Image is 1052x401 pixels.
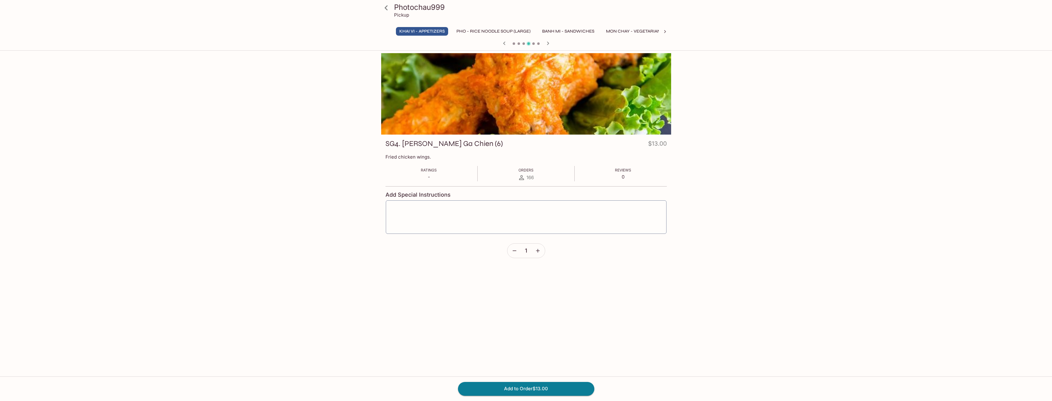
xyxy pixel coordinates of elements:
[526,175,534,180] span: 166
[458,382,594,395] button: Add to Order$13.00
[385,154,667,160] p: Fried chicken wings.
[385,191,667,198] h4: Add Special Instructions
[615,174,631,180] p: 0
[525,247,527,254] span: 1
[394,12,409,18] p: Pickup
[615,168,631,172] span: Reviews
[603,27,685,36] button: Mon Chay - Vegetarian Entrees
[385,139,503,148] h3: SG4. [PERSON_NAME] Ga Chien (6)
[394,2,669,12] h3: Photochau999
[518,168,534,172] span: Orders
[381,53,671,135] div: SG4. Canh Ga Chien (6)
[396,27,448,36] button: Khai Vi - Appetizers
[421,168,437,172] span: Ratings
[648,139,667,151] h4: $13.00
[539,27,598,36] button: Banh Mi - Sandwiches
[453,27,534,36] button: Pho - Rice Noodle Soup (Large)
[421,174,437,180] p: -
